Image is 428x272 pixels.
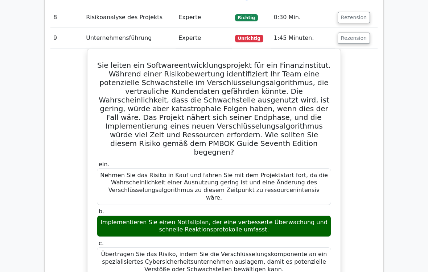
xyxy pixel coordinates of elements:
[235,35,263,42] span: Unrichtig
[83,28,176,49] td: Unternehmensführung
[97,169,331,205] div: Nehmen Sie das Risiko in Kauf und fahren Sie mit dem Projektstart fort, da die Wahrscheinlichkeit...
[96,61,332,157] h5: Sie leiten ein Softwareentwicklungsprojekt für ein Finanzinstitut. Während einer Risikobewertung ...
[50,8,83,28] td: 8
[176,8,232,28] td: Experte
[338,12,370,24] button: Rezension
[338,33,370,44] button: Rezension
[176,28,232,49] td: Experte
[99,161,110,168] span: ein.
[97,216,331,238] div: Implementieren Sie einen Notfallplan, der eine verbesserte Überwachung und schnelle Reaktionsprot...
[271,28,334,49] td: 1:45 Minuten.
[271,8,334,28] td: 0:30 Min.
[50,28,83,49] td: 9
[235,14,258,22] span: Richtig
[99,208,104,215] span: b.
[99,240,104,247] span: c.
[83,8,176,28] td: Risikoanalyse des Projekts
